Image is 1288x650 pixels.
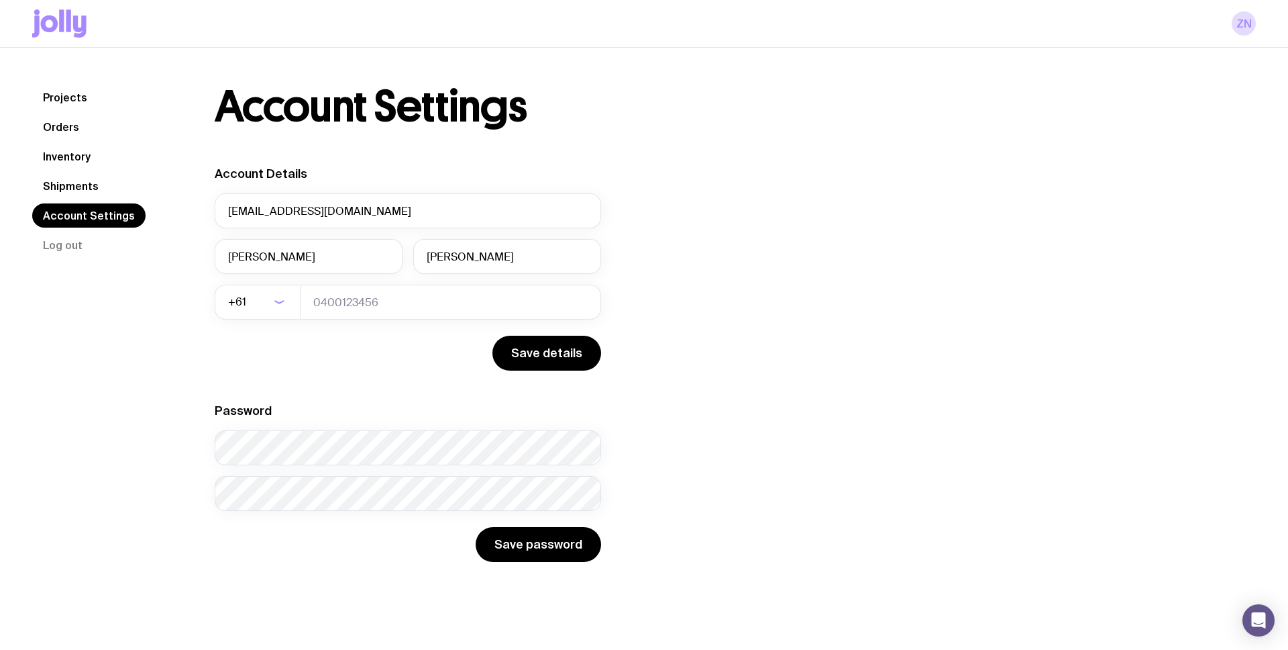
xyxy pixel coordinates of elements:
button: Save details [492,336,601,371]
a: Shipments [32,174,109,198]
input: Last Name [413,239,601,274]
input: 0400123456 [300,285,601,320]
a: Account Settings [32,203,146,228]
input: Search for option [249,285,270,320]
span: +61 [228,285,249,320]
div: Search for option [215,285,301,320]
h1: Account Settings [215,85,527,128]
button: Save password [476,527,601,562]
input: your@email.com [215,193,601,228]
input: First Name [215,239,402,274]
a: Projects [32,85,98,109]
label: Password [215,404,272,418]
a: Inventory [32,144,101,169]
button: Log out [32,233,93,257]
label: Account Details [215,167,307,181]
a: ZN [1232,11,1256,36]
div: Open Intercom Messenger [1242,604,1275,637]
a: Orders [32,115,90,139]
